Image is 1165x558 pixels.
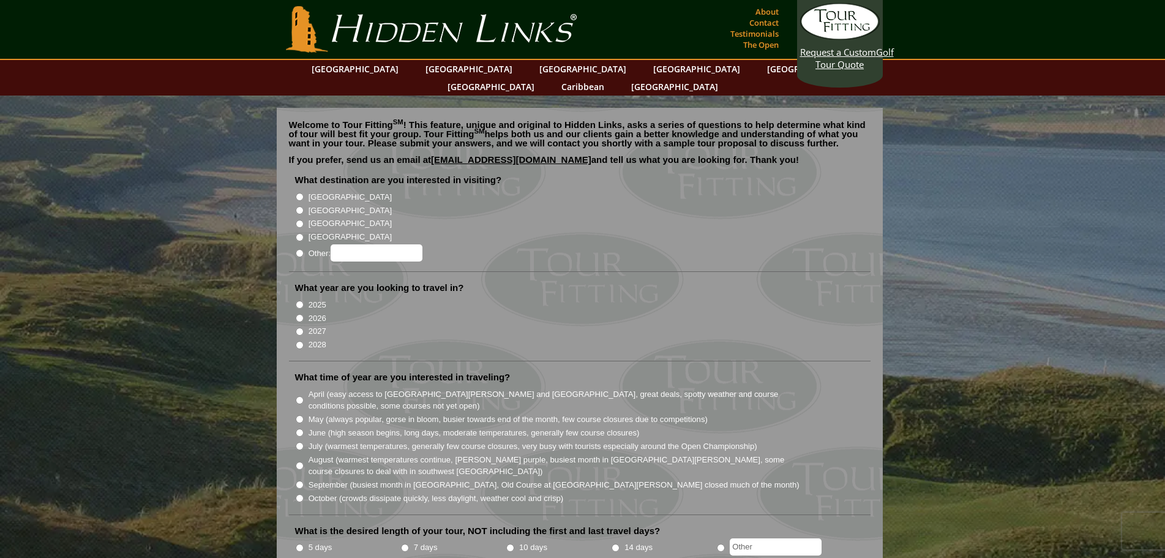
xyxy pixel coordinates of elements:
label: 7 days [414,541,438,554]
a: [EMAIL_ADDRESS][DOMAIN_NAME] [431,154,591,165]
a: Request a CustomGolf Tour Quote [800,3,880,70]
label: 2028 [309,339,326,351]
a: [GEOGRAPHIC_DATA] [419,60,519,78]
a: [GEOGRAPHIC_DATA] [533,60,632,78]
a: About [752,3,782,20]
label: 2026 [309,312,326,325]
label: April (easy access to [GEOGRAPHIC_DATA][PERSON_NAME] and [GEOGRAPHIC_DATA], great deals, spotty w... [309,388,801,412]
a: The Open [740,36,782,53]
a: [GEOGRAPHIC_DATA] [305,60,405,78]
label: May (always popular, gorse in bloom, busier towards end of the month, few course closures due to ... [309,413,708,426]
label: [GEOGRAPHIC_DATA] [309,231,392,243]
a: Testimonials [727,25,782,42]
label: June (high season begins, long days, moderate temperatures, generally few course closures) [309,427,640,439]
label: Other: [309,244,422,262]
label: 2025 [309,299,326,311]
label: What is the desired length of your tour, NOT including the first and last travel days? [295,525,661,537]
label: 5 days [309,541,332,554]
label: [GEOGRAPHIC_DATA] [309,217,392,230]
label: What year are you looking to travel in? [295,282,464,294]
a: Caribbean [555,78,610,96]
input: Other: [331,244,422,262]
label: 2027 [309,325,326,337]
label: October (crowds dissipate quickly, less daylight, weather cool and crisp) [309,492,564,505]
span: Request a Custom [800,46,876,58]
sup: SM [474,127,485,135]
a: [GEOGRAPHIC_DATA] [761,60,860,78]
label: September (busiest month in [GEOGRAPHIC_DATA], Old Course at [GEOGRAPHIC_DATA][PERSON_NAME] close... [309,479,800,491]
a: [GEOGRAPHIC_DATA] [647,60,746,78]
sup: SM [393,118,403,126]
a: [GEOGRAPHIC_DATA] [441,78,541,96]
label: August (warmest temperatures continue, [PERSON_NAME] purple, busiest month in [GEOGRAPHIC_DATA][P... [309,454,801,478]
p: Welcome to Tour Fitting ! This feature, unique and original to Hidden Links, asks a series of que... [289,120,871,148]
label: [GEOGRAPHIC_DATA] [309,191,392,203]
a: [GEOGRAPHIC_DATA] [625,78,724,96]
label: [GEOGRAPHIC_DATA] [309,205,392,217]
label: 10 days [519,541,547,554]
label: What time of year are you interested in traveling? [295,371,511,383]
label: July (warmest temperatures, generally few course closures, very busy with tourists especially aro... [309,440,757,453]
p: If you prefer, send us an email at and tell us what you are looking for. Thank you! [289,155,871,173]
input: Other [730,538,822,556]
a: Contact [746,14,782,31]
label: What destination are you interested in visiting? [295,174,502,186]
label: 14 days [624,541,653,554]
